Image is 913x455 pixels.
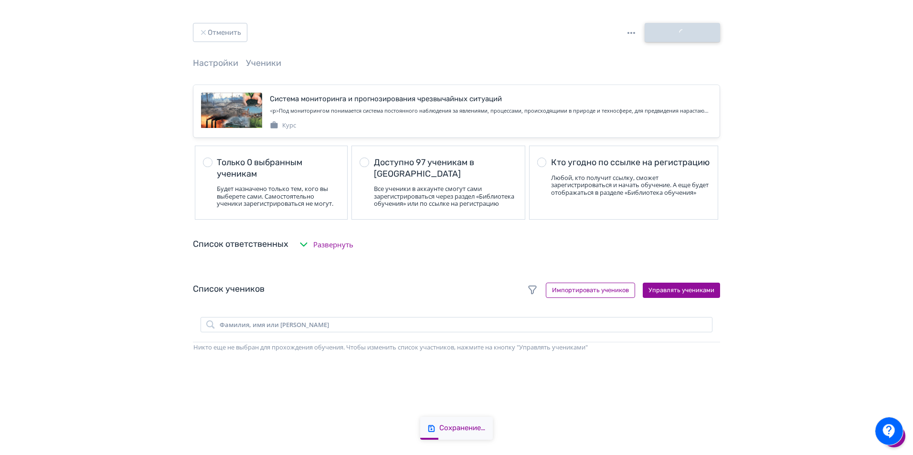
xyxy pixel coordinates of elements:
[551,157,710,168] div: Кто угодно по ссылке на регистрацию
[270,107,712,115] div: <p>Под мониторингом понимается система постоянного наблюдения за явлениями, процессами, происходя...
[270,94,502,105] div: Система мониторинга и прогнозирования чрезвычайных ситуаций
[217,157,340,180] div: Только 0 выбранным ученикам
[313,239,353,250] span: Развернуть
[193,343,720,352] div: Никто еще не выбран для прохождения обучения. Чтобы изменить список участников, нажмите на кнопку...
[193,23,247,42] button: Отменить
[296,235,355,254] button: Развернуть
[546,283,635,298] button: Импортировать учеников
[374,185,517,208] div: Все ученики в аккаунте смогут сами зарегистрироваться через раздел «Библиотека обучения» или по с...
[193,58,238,68] a: Настройки
[551,174,710,197] div: Любой, кто получит ссылку, сможет зарегистрироваться и начать обучение. А еще будет отображаться ...
[439,423,485,433] div: Сохранение…
[217,185,340,208] div: Будет назначено только тем, кого вы выберете сами. Самостоятельно ученики зарегистрироваться не м...
[246,58,281,68] a: Ученики
[374,157,517,180] div: Доступно 97 ученикам в [GEOGRAPHIC_DATA]
[193,238,288,251] div: Список ответственных
[270,121,296,130] div: Курс
[643,283,720,298] button: Управлять учениками
[193,283,720,298] div: Список учеников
